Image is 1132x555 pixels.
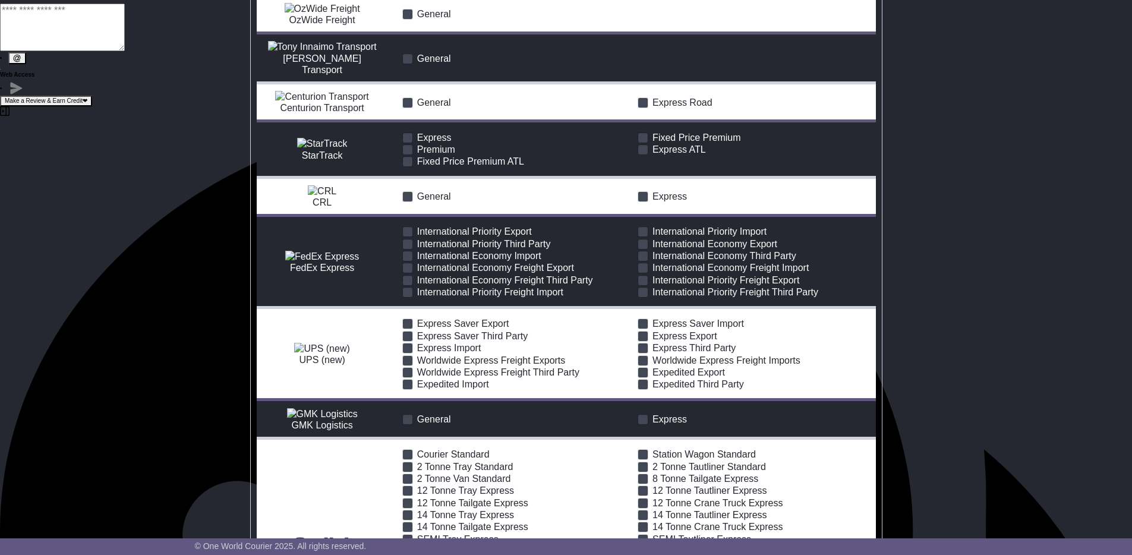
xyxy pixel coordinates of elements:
[417,97,451,108] span: General
[263,53,382,75] div: [PERSON_NAME] Transport
[652,379,744,389] span: Expedited Third Party
[417,251,541,261] span: International Economy Import
[263,420,382,431] div: GMK Logistics
[652,226,767,236] span: International Priority Import
[417,343,481,353] span: Express Import
[652,97,712,108] span: Express Road
[268,41,377,52] img: Tony Innaimo Transport
[275,91,368,102] img: Centurion Transport
[417,144,455,154] span: Premium
[285,251,359,262] img: FedEx Express
[83,97,87,104] span: ❤
[652,133,740,143] span: Fixed Price Premium
[417,319,509,329] span: Express Saver Export
[417,275,593,285] span: International Economy Freight Third Party
[652,534,751,544] span: SEMI Tautliner Express
[652,462,766,472] span: 2 Tonne Tautliner Standard
[652,367,725,377] span: Expedited Export
[652,343,736,353] span: Express Third Party
[263,14,382,26] div: OzWide Freight
[652,287,818,297] span: International Priority Freight Third Party
[652,319,744,329] span: Express Saver Import
[652,263,809,273] span: International Economy Freight Import
[652,498,783,508] span: 12 Tonne Crane Truck Express
[308,185,336,197] img: CRL
[285,3,360,14] img: OzWide Freight
[417,534,499,544] span: SEMI Tray Express
[263,102,382,113] div: Centurion Transport
[417,53,451,64] span: General
[417,414,451,424] span: General
[263,197,382,208] div: CRL
[417,355,566,365] span: Worldwide Express Freight Exports
[417,510,514,520] span: 14 Tonne Tray Express
[417,379,489,389] span: Expedited Import
[417,133,452,143] span: Express
[652,251,796,261] span: International Economy Third Party
[417,367,579,377] span: Worldwide Express Freight Third Party
[417,226,532,236] span: International Priority Export
[417,9,451,19] span: General
[652,191,687,201] span: Express
[652,144,706,154] span: Express ATL
[652,414,687,424] span: Express
[652,239,777,249] span: International Economy Export
[652,331,717,341] span: Express Export
[297,138,348,149] img: StarTrack
[652,449,756,459] span: Station Wagon Standard
[417,485,514,496] span: 12 Tonne Tray Express
[417,263,574,273] span: International Economy Freight Export
[417,474,511,484] span: 2 Tonne Van Standard
[263,262,382,273] div: FedEx Express
[417,522,528,532] span: 14 Tonne Tailgate Express
[417,287,563,297] span: International Priority Freight Import
[417,462,513,472] span: 2 Tonne Tray Standard
[417,331,528,341] span: Express Saver Third Party
[417,239,551,249] span: International Priority Third Party
[417,156,524,166] span: Fixed Price Premium ATL
[195,541,367,551] span: © One World Courier 2025. All rights reserved.
[652,355,800,365] span: Worldwide Express Freight Imports
[652,275,799,285] span: International Priority Freight Export
[652,510,767,520] span: 14 Tonne Tautliner Express
[652,474,758,484] span: 8 Tonne Tailgate Express
[263,150,382,161] div: StarTrack
[263,354,382,365] div: UPS (new)
[8,81,23,96] img: zBcBszGtUUreMAAAAAElFTkSuQmCC
[652,485,767,496] span: 12 Tonne Tautliner Express
[287,408,358,420] img: GMK Logistics
[417,449,490,459] span: Courier Standard
[294,343,349,354] img: UPS (new)
[652,522,783,532] span: 14 Tonne Crane Truck Express
[417,498,528,508] span: 12 Tonne Tailgate Express
[417,191,451,201] span: General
